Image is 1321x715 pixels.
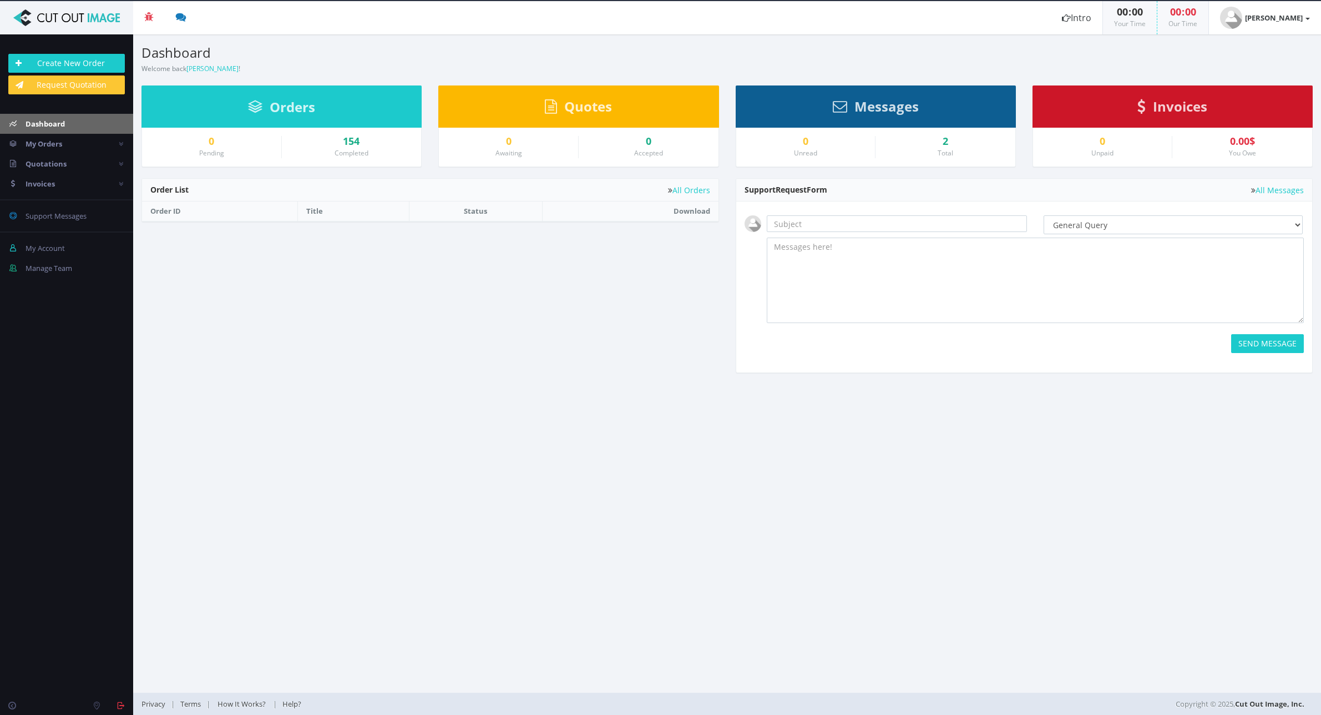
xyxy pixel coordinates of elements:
small: Unpaid [1091,148,1114,158]
span: My Account [26,243,65,253]
small: You Owe [1229,148,1256,158]
span: How It Works? [217,699,266,709]
a: Privacy [141,699,171,709]
a: All Messages [1251,186,1304,194]
th: Title [298,202,409,221]
img: user_default.jpg [745,215,761,232]
span: Support Messages [26,211,87,221]
a: 0 [587,136,710,147]
a: [PERSON_NAME] [1209,1,1321,34]
a: Quotes [545,104,612,114]
a: Intro [1051,1,1102,34]
span: : [1181,5,1185,18]
a: 0 [1041,136,1164,147]
a: 0 [745,136,867,147]
img: Cut Out Image [8,9,125,26]
small: Our Time [1168,19,1197,28]
a: [PERSON_NAME] [186,64,239,73]
a: 0 [150,136,273,147]
a: 154 [290,136,413,147]
span: Dashboard [26,119,65,129]
span: Invoices [1153,97,1207,115]
small: Accepted [634,148,663,158]
a: Messages [833,104,919,114]
a: How It Works? [210,699,273,709]
th: Download [542,202,718,221]
a: Orders [248,104,315,114]
th: Status [409,202,542,221]
span: Support Form [745,184,827,195]
a: 0 [447,136,570,147]
div: | | | [141,693,922,715]
small: Completed [335,148,368,158]
div: 2 [884,136,1007,147]
small: Total [938,148,953,158]
span: Request [776,184,807,195]
small: Your Time [1114,19,1146,28]
button: SEND MESSAGE [1231,334,1304,353]
input: Subject [767,215,1027,232]
strong: [PERSON_NAME] [1245,13,1303,23]
a: Invoices [1137,104,1207,114]
a: Cut Out Image, Inc. [1235,699,1304,709]
span: Quotations [26,159,67,169]
span: 00 [1132,5,1143,18]
a: Request Quotation [8,75,125,94]
a: Help? [277,699,307,709]
span: Invoices [26,179,55,189]
span: 00 [1185,5,1196,18]
span: Copyright © 2025, [1176,698,1304,709]
span: My Orders [26,139,62,149]
div: 0.00$ [1181,136,1304,147]
small: Unread [794,148,817,158]
a: Terms [175,699,206,709]
span: 00 [1170,5,1181,18]
span: 00 [1117,5,1128,18]
small: Welcome back ! [141,64,240,73]
a: Create New Order [8,54,125,73]
th: Order ID [142,202,298,221]
a: All Orders [668,186,710,194]
span: Messages [854,97,919,115]
span: Order List [150,184,189,195]
span: Orders [270,98,315,116]
small: Pending [199,148,224,158]
span: Manage Team [26,263,72,273]
h3: Dashboard [141,46,719,60]
span: : [1128,5,1132,18]
img: user_default.jpg [1220,7,1242,29]
span: Quotes [564,97,612,115]
small: Awaiting [495,148,522,158]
